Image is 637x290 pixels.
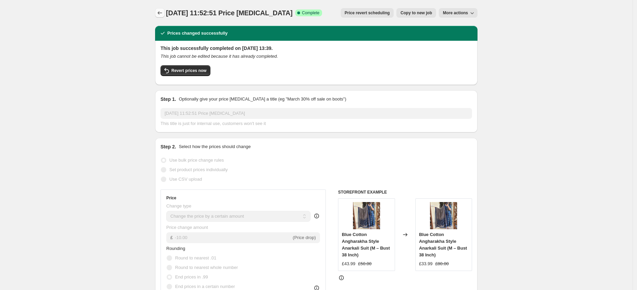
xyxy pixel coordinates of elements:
span: Set product prices individually [169,167,228,172]
span: Use bulk price change rules [169,158,224,163]
span: £43.99 [342,261,355,266]
p: Optionally give your price [MEDICAL_DATA] a title (eg "March 30% off sale on boots") [179,96,346,103]
span: Copy to new job [400,10,432,16]
h2: Step 2. [161,143,176,150]
img: 0671538e-9fbb-43ad-89ee-1ffdf1d060a6_80x.jpg [430,202,457,229]
h2: This job successfully completed on [DATE] 13:39. [161,45,472,52]
span: Price change amount [166,225,208,230]
i: This job cannot be edited because it has already completed. [161,54,278,59]
input: -10.00 [175,232,291,243]
span: Rounding [166,246,185,251]
img: 0671538e-9fbb-43ad-89ee-1ffdf1d060a6_80x.jpg [353,202,380,229]
h3: Price [166,195,176,201]
span: £50.00 [358,261,372,266]
button: Price change jobs [155,8,165,18]
span: £ [170,235,173,240]
h2: Prices changed successfully [167,30,228,37]
h2: Step 1. [161,96,176,103]
span: End prices in .99 [175,274,208,279]
span: Revert prices now [171,68,206,73]
span: Round to nearest .01 [175,255,216,260]
div: help [313,213,320,219]
span: (Price drop) [293,235,316,240]
button: Copy to new job [396,8,436,18]
p: Select how the prices should change [179,143,251,150]
button: Revert prices now [161,65,210,76]
span: Round to nearest whole number [175,265,238,270]
span: Blue Cotton Angharakha Style Anarkali Suit (M – Bust 38 Inch) [342,232,390,257]
span: More actions [443,10,468,16]
span: Price revert scheduling [345,10,390,16]
span: Blue Cotton Angharakha Style Anarkali Suit (M – Bust 38 Inch) [419,232,467,257]
span: [DATE] 11:52:51 Price [MEDICAL_DATA] [166,9,293,17]
span: £80.00 [435,261,449,266]
span: Change type [166,203,191,209]
span: This title is just for internal use, customers won't see it [161,121,266,126]
span: End prices in a certain number [175,284,235,289]
span: Use CSV upload [169,177,202,182]
button: Price revert scheduling [341,8,394,18]
span: Complete [302,10,319,16]
span: £33.99 [419,261,433,266]
button: More actions [439,8,477,18]
h6: STOREFRONT EXAMPLE [338,189,472,195]
input: 30% off holiday sale [161,108,472,119]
